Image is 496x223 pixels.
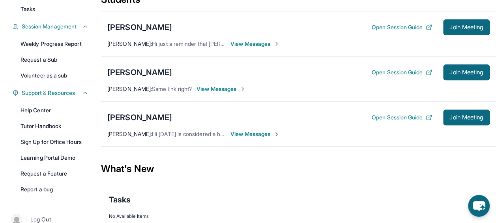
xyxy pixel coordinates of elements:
[443,19,490,35] button: Join Meeting
[22,23,77,30] span: Session Management
[443,110,490,125] button: Join Meeting
[240,86,246,92] img: Chevron-Right
[16,37,93,51] a: Weekly Progress Report
[107,67,172,78] div: [PERSON_NAME]
[16,119,93,133] a: Tutor Handbook
[372,113,432,121] button: Open Session Guide
[152,85,192,92] span: Same link right?
[107,85,152,92] span: [PERSON_NAME] :
[16,135,93,149] a: Sign Up for Office Hours
[197,85,246,93] span: View Messages
[19,23,88,30] button: Session Management
[16,68,93,83] a: Volunteer as a sub
[101,151,496,186] div: What's New
[107,130,152,137] span: [PERSON_NAME] :
[273,131,280,137] img: Chevron-Right
[16,151,93,165] a: Learning Portal Demo
[107,40,152,47] span: [PERSON_NAME] :
[443,64,490,80] button: Join Meeting
[16,53,93,67] a: Request a Sub
[152,130,346,137] span: Hi [DATE] is considered a holiday so i was wondering if the tutoring is on still?
[273,41,280,47] img: Chevron-Right
[16,2,93,16] a: Tasks
[107,22,172,33] div: [PERSON_NAME]
[230,40,280,48] span: View Messages
[230,130,280,138] span: View Messages
[449,115,483,120] span: Join Meeting
[21,5,35,13] span: Tasks
[468,195,490,217] button: chat-button
[152,40,300,47] span: Hi just a reminder that [PERSON_NAME] has a session now
[372,23,432,31] button: Open Session Guide
[16,103,93,117] a: Help Center
[449,70,483,75] span: Join Meeting
[22,89,75,97] span: Support & Resources
[19,89,88,97] button: Support & Resources
[109,213,488,219] div: No Available Items
[16,182,93,197] a: Report a bug
[372,68,432,76] button: Open Session Guide
[16,166,93,181] a: Request a Feature
[449,25,483,30] span: Join Meeting
[107,112,172,123] div: [PERSON_NAME]
[109,194,131,205] span: Tasks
